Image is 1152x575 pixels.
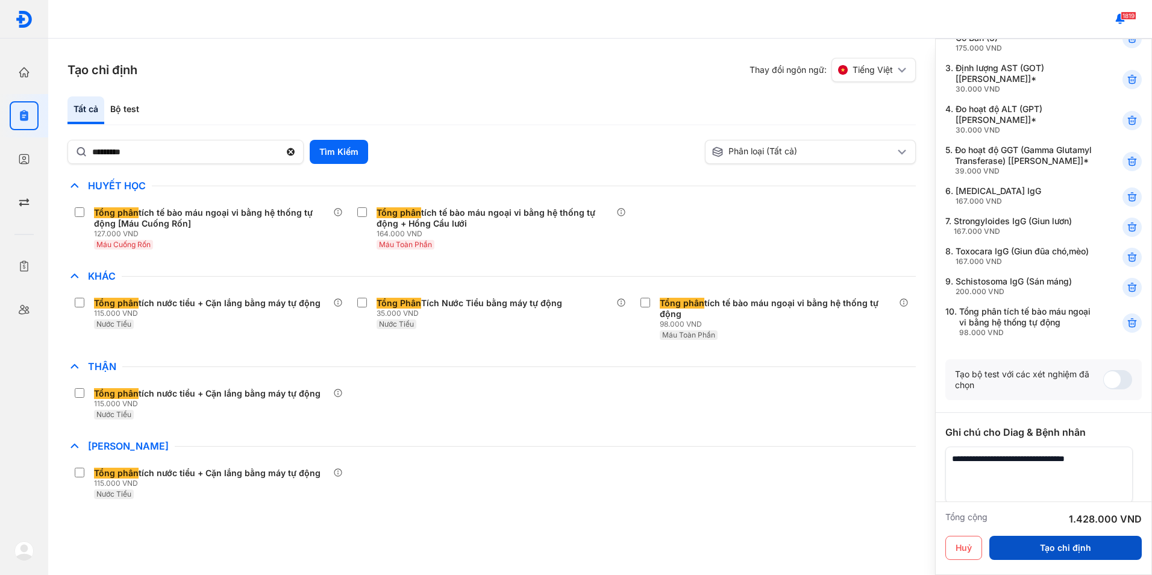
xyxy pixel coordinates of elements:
[945,425,1142,439] div: Ghi chú cho Diag & Bệnh nhân
[956,63,1093,94] div: Định lượng AST (GOT) [[PERSON_NAME]]*
[956,186,1041,206] div: [MEDICAL_DATA] IgG
[96,489,131,498] span: Nước Tiểu
[945,536,982,560] button: Huỷ
[104,96,145,124] div: Bộ test
[82,270,122,282] span: Khác
[377,207,421,218] span: Tổng phân
[945,186,1093,206] div: 6.
[750,58,916,82] div: Thay đổi ngôn ngữ:
[94,468,139,479] span: Tổng phân
[94,298,139,309] span: Tổng phân
[945,306,1093,338] div: 10.
[14,541,34,561] img: logo
[1069,512,1142,526] div: 1.428.000 VND
[660,298,704,309] span: Tổng phân
[96,240,151,249] span: Máu Cuống Rốn
[15,10,33,28] img: logo
[660,298,894,319] div: tích tế bào máu ngoại vi bằng hệ thống tự động
[945,276,1093,297] div: 9.
[96,319,131,328] span: Nước Tiểu
[67,61,137,78] h3: Tạo chỉ định
[82,440,175,452] span: [PERSON_NAME]
[945,216,1093,236] div: 7.
[377,298,562,309] div: Tích Nước Tiểu bằng máy tự động
[94,388,321,399] div: tích nước tiểu + Cặn lắng bằng máy tự động
[955,166,1093,176] div: 39.000 VND
[945,246,1093,266] div: 8.
[94,388,139,399] span: Tổng phân
[94,298,321,309] div: tích nước tiểu + Cặn lắng bằng máy tự động
[1121,11,1136,20] span: 1819
[94,479,325,488] div: 115.000 VND
[956,246,1089,266] div: Toxocara IgG (Giun đũa chó,mèo)
[956,84,1093,94] div: 30.000 VND
[954,216,1072,236] div: Strongyloides IgG (Giun lươn)
[96,410,131,419] span: Nước Tiểu
[660,319,899,329] div: 98.000 VND
[82,360,122,372] span: Thận
[959,328,1093,338] div: 98.000 VND
[989,536,1142,560] button: Tạo chỉ định
[959,306,1093,338] div: Tổng phân tích tế bào máu ngoại vi bằng hệ thống tự động
[954,227,1072,236] div: 167.000 VND
[94,229,333,239] div: 127.000 VND
[853,64,893,75] span: Tiếng Việt
[956,287,1072,297] div: 200.000 VND
[955,145,1093,176] div: Đo hoạt độ GGT (Gamma Glutamyl Transferase) [[PERSON_NAME]]*
[662,330,715,339] span: Máu Toàn Phần
[956,276,1072,297] div: Schistosoma IgG (Sán máng)
[310,140,368,164] button: Tìm Kiếm
[945,63,1093,94] div: 3.
[94,309,325,318] div: 115.000 VND
[67,96,104,124] div: Tất cả
[82,180,152,192] span: Huyết Học
[94,468,321,479] div: tích nước tiểu + Cặn lắng bằng máy tự động
[94,207,328,229] div: tích tế bào máu ngoại vi bằng hệ thống tự động [Máu Cuống Rốn]
[377,298,421,309] span: Tổng Phân
[956,196,1041,206] div: 167.000 VND
[956,257,1089,266] div: 167.000 VND
[945,104,1093,135] div: 4.
[712,146,895,158] div: Phân loại (Tất cả)
[377,229,616,239] div: 164.000 VND
[945,145,1093,176] div: 5.
[94,399,325,409] div: 115.000 VND
[956,104,1093,135] div: Đo hoạt độ ALT (GPT) [[PERSON_NAME]]*
[94,207,139,218] span: Tổng phân
[379,240,432,249] span: Máu Toàn Phần
[956,43,1093,53] div: 175.000 VND
[377,207,611,229] div: tích tế bào máu ngoại vi bằng hệ thống tự động + Hồng Cầu lưới
[379,319,414,328] span: Nước Tiểu
[377,309,567,318] div: 35.000 VND
[956,125,1093,135] div: 30.000 VND
[955,369,1103,391] div: Tạo bộ test với các xét nghiệm đã chọn
[945,512,988,526] div: Tổng cộng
